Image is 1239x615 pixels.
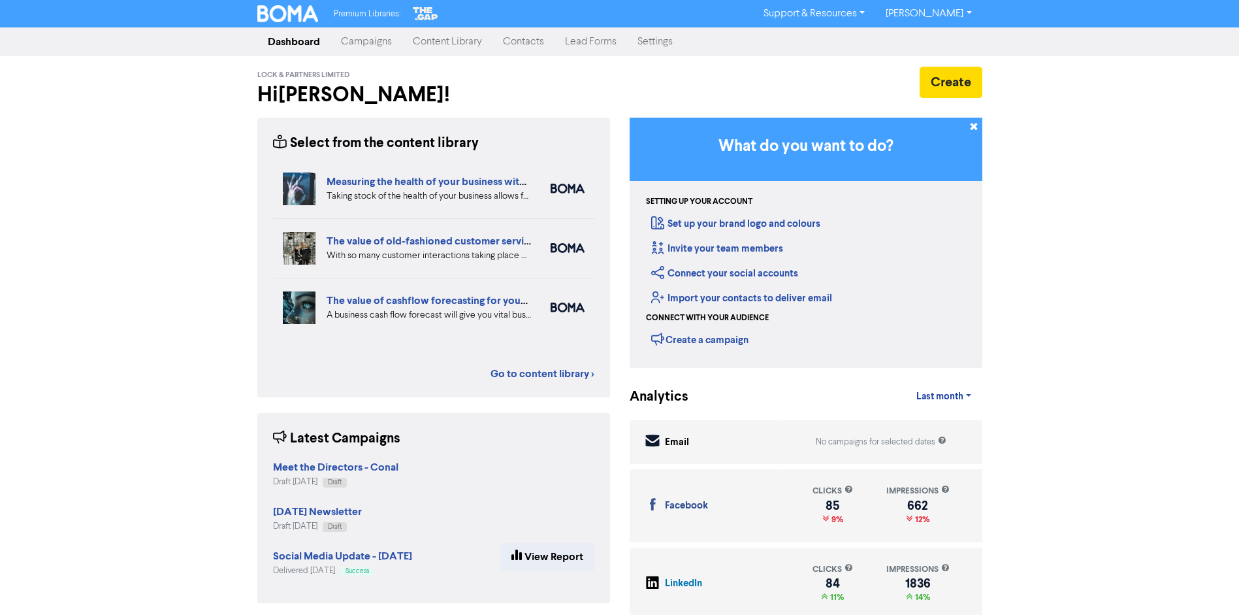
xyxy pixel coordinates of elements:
[551,184,585,193] img: boma_accounting
[257,82,610,107] h2: Hi [PERSON_NAME] !
[912,592,930,603] span: 14%
[627,29,683,55] a: Settings
[327,235,633,248] a: The value of old-fashioned customer service: getting data insights
[257,71,349,80] span: Lock & Partners Limited
[651,267,798,280] a: Connect your social accounts
[330,29,402,55] a: Campaigns
[273,565,412,577] div: Delivered [DATE]
[551,243,585,253] img: boma
[912,514,929,525] span: 12%
[334,10,400,18] span: Premium Libraries:
[273,133,479,154] div: Select from the content library
[813,485,853,497] div: clicks
[916,391,963,403] span: Last month
[875,3,982,24] a: [PERSON_NAME]
[411,5,440,22] img: The Gap
[328,524,342,530] span: Draft
[920,67,982,98] button: Create
[630,387,672,407] div: Analytics
[492,29,555,55] a: Contacts
[813,501,853,511] div: 85
[273,550,412,563] strong: Social Media Update - [DATE]
[651,329,748,349] div: Create a campaign
[402,29,492,55] a: Content Library
[1174,552,1239,615] iframe: Chat Widget
[551,303,585,312] img: boma_accounting
[273,520,362,533] div: Draft [DATE]
[816,436,946,448] div: No campaigns for selected dates
[630,118,982,368] div: Getting Started in BOMA
[273,476,398,488] div: Draft [DATE]
[257,5,319,22] img: BOMA Logo
[273,461,398,474] strong: Meet the Directors - Conal
[327,190,531,203] div: Taking stock of the health of your business allows for more effective planning, early warning abo...
[257,29,330,55] a: Dashboard
[491,366,594,382] a: Go to content library >
[665,499,708,514] div: Facebook
[886,578,950,589] div: 1836
[328,479,342,486] span: Draft
[651,292,832,305] a: Import your contacts to deliver email
[646,312,769,324] div: Connect with your audience
[273,507,362,518] a: [DATE] Newsletter
[886,563,950,576] div: impressions
[327,175,596,188] a: Measuring the health of your business with ratio measures
[649,137,963,156] h3: What do you want to do?
[829,514,843,525] span: 9%
[906,384,982,410] a: Last month
[327,249,531,263] div: With so many customer interactions taking place online, your online customer service has to be fi...
[813,578,853,589] div: 84
[327,294,567,307] a: The value of cashflow forecasting for your business
[273,463,398,473] a: Meet the Directors - Conal
[555,29,627,55] a: Lead Forms
[651,218,820,230] a: Set up your brand logo and colours
[665,576,702,591] div: LinkedIn
[273,505,362,518] strong: [DATE] Newsletter
[813,563,853,576] div: clicks
[753,3,875,24] a: Support & Resources
[886,501,950,511] div: 662
[886,485,950,497] div: impressions
[665,435,689,450] div: Email
[500,543,594,571] a: View Report
[828,592,844,603] span: 11%
[327,308,531,322] div: A business cash flow forecast will give you vital business intelligence to help you scenario-plan...
[651,242,783,255] a: Invite your team members
[346,568,369,574] span: Success
[273,552,412,562] a: Social Media Update - [DATE]
[646,196,752,208] div: Setting up your account
[273,429,400,449] div: Latest Campaigns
